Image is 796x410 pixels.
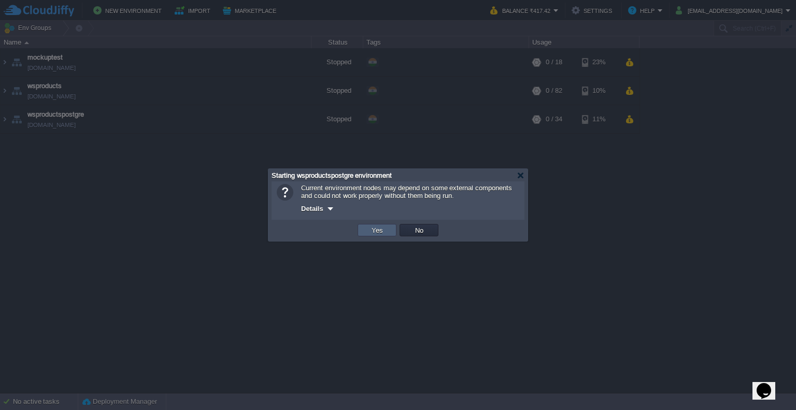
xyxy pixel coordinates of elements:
[272,172,392,179] span: Starting wsproductspostgre environment
[752,369,786,400] iframe: chat widget
[368,225,386,235] button: Yes
[301,184,512,200] span: Current environment nodes may depend on some external components and could not work properly with...
[412,225,427,235] button: No
[301,205,323,213] span: Details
